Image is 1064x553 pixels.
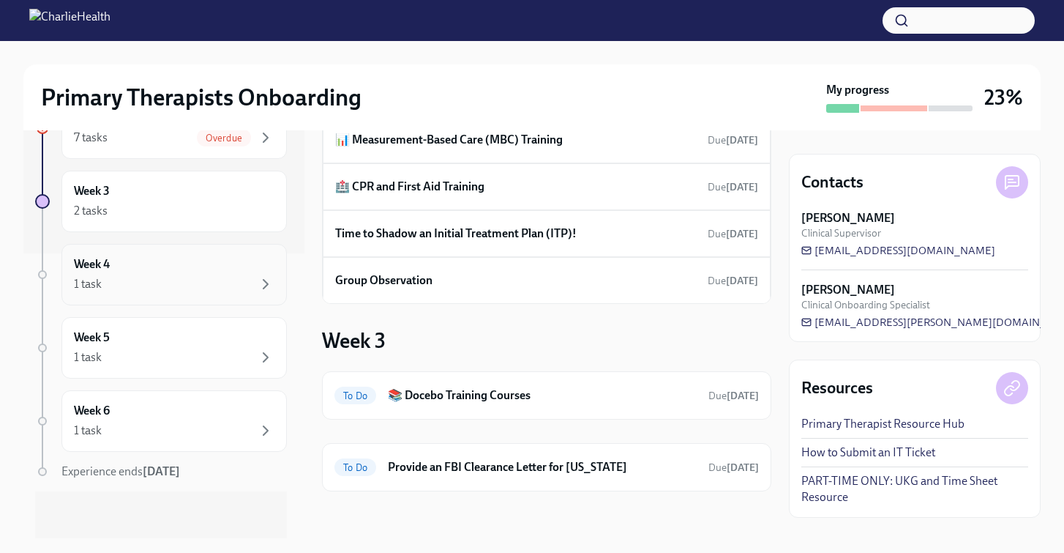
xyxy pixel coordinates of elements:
[74,403,110,419] h6: Week 6
[801,226,881,240] span: Clinical Supervisor
[726,275,758,287] strong: [DATE]
[334,390,376,401] span: To Do
[984,84,1023,111] h3: 23%
[708,228,758,240] span: Due
[29,9,110,32] img: CharlieHealth
[74,349,102,365] div: 1 task
[801,282,895,298] strong: [PERSON_NAME]
[801,473,1028,505] a: PART-TIME ONLY: UKG and Time Sheet Resource
[334,456,759,479] a: To DoProvide an FBI Clearance Letter for [US_STATE]Due[DATE]
[727,461,759,474] strong: [DATE]
[801,298,930,312] span: Clinical Onboarding Specialist
[708,461,759,474] span: Due
[35,171,287,232] a: Week 32 tasks
[35,244,287,305] a: Week 41 task
[708,134,758,146] span: Due
[801,445,935,461] a: How to Submit an IT Ticket
[726,134,758,146] strong: [DATE]
[335,272,432,289] h6: Group Observation
[708,133,758,147] span: August 20th, 2025 10:00
[74,423,102,439] div: 1 task
[335,223,758,245] a: Time to Shadow an Initial Treatment Plan (ITP)!Due[DATE]
[74,183,110,199] h6: Week 3
[708,180,758,194] span: August 23rd, 2025 10:00
[708,181,758,193] span: Due
[708,461,759,475] span: September 18th, 2025 10:00
[41,83,361,112] h2: Primary Therapists Onboarding
[335,132,563,148] h6: 📊 Measurement-Based Care (MBC) Training
[335,129,758,151] a: 📊 Measurement-Based Care (MBC) TrainingDue[DATE]
[726,181,758,193] strong: [DATE]
[801,210,895,226] strong: [PERSON_NAME]
[726,228,758,240] strong: [DATE]
[708,274,758,288] span: August 23rd, 2025 10:00
[727,390,759,402] strong: [DATE]
[322,327,386,354] h3: Week 3
[801,377,873,399] h4: Resources
[74,330,110,346] h6: Week 5
[61,464,180,478] span: Experience ends
[801,171,863,193] h4: Contacts
[74,203,108,219] div: 2 tasks
[74,130,108,146] div: 7 tasks
[74,256,110,272] h6: Week 4
[35,390,287,452] a: Week 61 task
[143,464,180,478] strong: [DATE]
[74,276,102,292] div: 1 task
[335,176,758,198] a: 🏥 CPR and First Aid TrainingDue[DATE]
[388,387,697,404] h6: 📚 Docebo Training Courses
[708,227,758,241] span: August 23rd, 2025 10:00
[826,82,889,98] strong: My progress
[197,133,251,144] span: Overdue
[335,179,484,195] h6: 🏥 CPR and First Aid Training
[708,390,759,402] span: Due
[334,384,759,407] a: To Do📚 Docebo Training CoursesDue[DATE]
[708,389,759,403] span: August 26th, 2025 10:00
[708,275,758,287] span: Due
[801,416,964,432] a: Primary Therapist Resource Hub
[335,270,758,292] a: Group ObservationDue[DATE]
[334,462,376,473] span: To Do
[388,459,697,475] h6: Provide an FBI Clearance Letter for [US_STATE]
[335,226,577,242] h6: Time to Shadow an Initial Treatment Plan (ITP)!
[35,317,287,379] a: Week 51 task
[801,243,995,258] a: [EMAIL_ADDRESS][DOMAIN_NAME]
